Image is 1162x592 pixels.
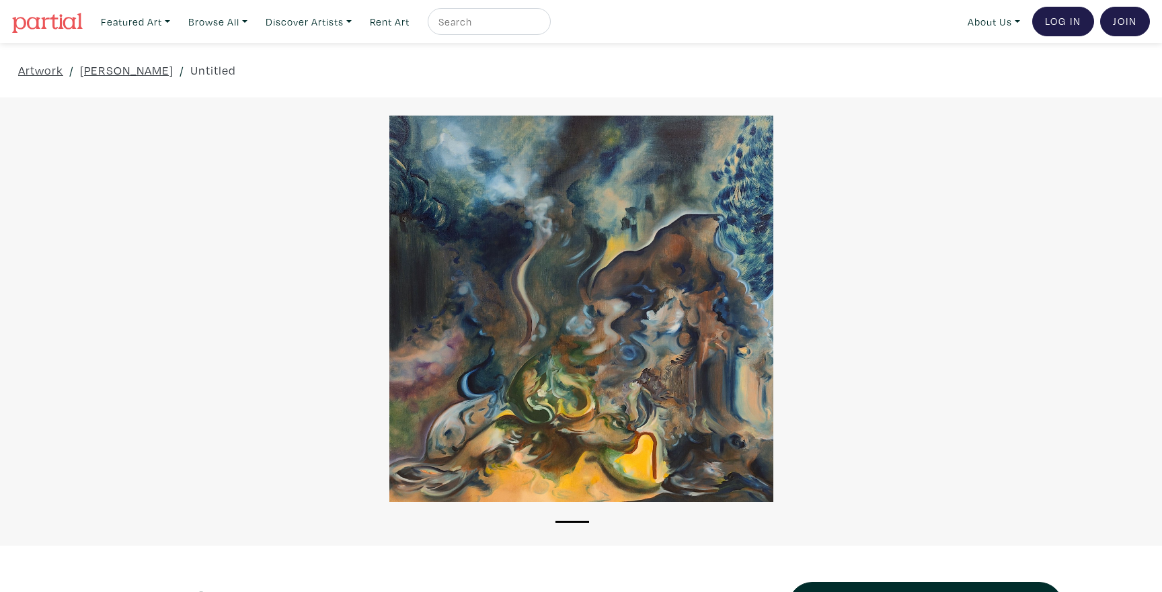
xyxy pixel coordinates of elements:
a: [PERSON_NAME] [80,61,173,79]
a: Rent Art [364,8,416,36]
a: Join [1100,7,1150,36]
span: / [69,61,74,79]
a: Browse All [182,8,254,36]
a: Untitled [190,61,236,79]
input: Search [437,13,538,30]
a: Discover Artists [260,8,358,36]
button: 1 of 1 [555,521,589,523]
a: Featured Art [95,8,176,36]
a: Log In [1032,7,1094,36]
a: About Us [962,8,1026,36]
a: Artwork [18,61,63,79]
span: / [180,61,184,79]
